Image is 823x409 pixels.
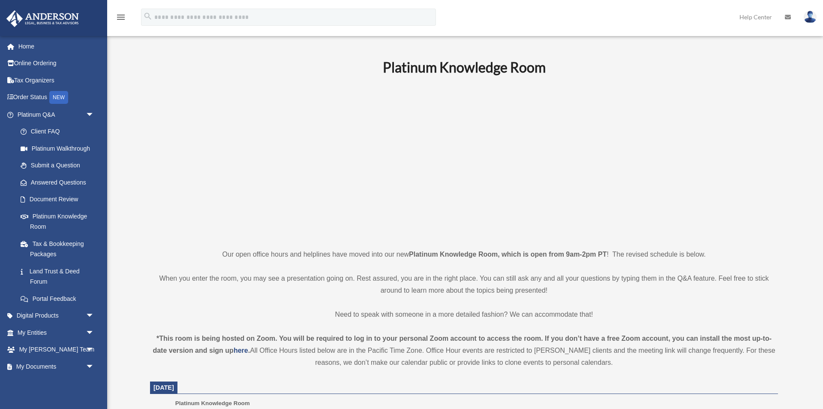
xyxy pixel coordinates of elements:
a: My Entitiesarrow_drop_down [6,324,107,341]
a: Online Ordering [6,55,107,72]
div: All Office Hours listed below are in the Pacific Time Zone. Office Hour events are restricted to ... [150,333,778,369]
strong: Platinum Knowledge Room, which is open from 9am-2pm PT [409,251,607,258]
img: User Pic [804,11,817,23]
a: Platinum Walkthrough [12,140,107,157]
a: Tax Organizers [6,72,107,89]
span: arrow_drop_down [86,375,103,393]
span: arrow_drop_down [86,307,103,325]
span: arrow_drop_down [86,106,103,124]
a: Client FAQ [12,123,107,140]
span: Platinum Knowledge Room [175,400,250,406]
a: Platinum Q&Aarrow_drop_down [6,106,107,123]
a: here [234,347,248,354]
a: Tax & Bookkeeping Packages [12,235,107,263]
a: My Documentsarrow_drop_down [6,358,107,375]
a: Document Review [12,191,107,208]
b: Platinum Knowledge Room [383,59,546,76]
img: Anderson Advisors Platinum Portal [4,10,81,27]
a: Online Learningarrow_drop_down [6,375,107,392]
a: My [PERSON_NAME] Teamarrow_drop_down [6,341,107,358]
a: Submit a Question [12,157,107,174]
a: Digital Productsarrow_drop_down [6,307,107,324]
a: Home [6,38,107,55]
a: menu [116,15,126,22]
a: Land Trust & Deed Forum [12,263,107,290]
span: [DATE] [153,384,174,391]
span: arrow_drop_down [86,341,103,359]
i: menu [116,12,126,22]
strong: . [248,347,250,354]
a: Order StatusNEW [6,89,107,106]
a: Answered Questions [12,174,107,191]
a: Portal Feedback [12,290,107,307]
strong: *This room is being hosted on Zoom. You will be required to log in to your personal Zoom account ... [153,335,772,354]
iframe: 231110_Toby_KnowledgeRoom [336,88,593,233]
span: arrow_drop_down [86,358,103,376]
a: Platinum Knowledge Room [12,208,103,235]
div: NEW [49,91,68,104]
span: arrow_drop_down [86,324,103,342]
p: Our open office hours and helplines have moved into our new ! The revised schedule is below. [150,248,778,261]
p: Need to speak with someone in a more detailed fashion? We can accommodate that! [150,309,778,321]
i: search [143,12,153,21]
p: When you enter the room, you may see a presentation going on. Rest assured, you are in the right ... [150,273,778,297]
